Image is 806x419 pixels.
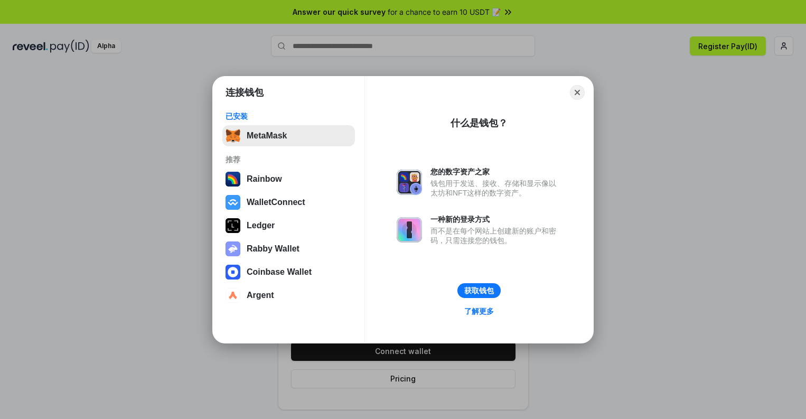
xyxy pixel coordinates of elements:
div: MetaMask [247,131,287,141]
div: 而不是在每个网站上创建新的账户和密码，只需连接您的钱包。 [430,226,561,245]
img: svg+xml,%3Csvg%20xmlns%3D%22http%3A%2F%2Fwww.w3.org%2F2000%2Fsvg%22%20fill%3D%22none%22%20viewBox... [226,241,240,256]
div: 获取钱包 [464,286,494,295]
img: svg+xml,%3Csvg%20xmlns%3D%22http%3A%2F%2Fwww.w3.org%2F2000%2Fsvg%22%20fill%3D%22none%22%20viewBox... [397,170,422,195]
div: Ledger [247,221,275,230]
div: 什么是钱包？ [451,117,508,129]
button: Coinbase Wallet [222,262,355,283]
div: Rainbow [247,174,282,184]
img: svg+xml,%3Csvg%20width%3D%2228%22%20height%3D%2228%22%20viewBox%3D%220%200%2028%2028%22%20fill%3D... [226,265,240,280]
button: Argent [222,285,355,306]
div: 钱包用于发送、接收、存储和显示像以太坊和NFT这样的数字资产。 [430,179,561,198]
div: 了解更多 [464,306,494,316]
button: Ledger [222,215,355,236]
button: Rabby Wallet [222,238,355,259]
img: svg+xml,%3Csvg%20xmlns%3D%22http%3A%2F%2Fwww.w3.org%2F2000%2Fsvg%22%20fill%3D%22none%22%20viewBox... [397,217,422,243]
div: 已安装 [226,111,352,121]
div: WalletConnect [247,198,305,207]
img: svg+xml,%3Csvg%20fill%3D%22none%22%20height%3D%2233%22%20viewBox%3D%220%200%2035%2033%22%20width%... [226,128,240,143]
div: 一种新的登录方式 [430,215,561,224]
h1: 连接钱包 [226,86,264,99]
button: Close [570,85,585,100]
button: MetaMask [222,125,355,146]
button: 获取钱包 [457,283,501,298]
button: Rainbow [222,169,355,190]
div: Coinbase Wallet [247,267,312,277]
div: 推荐 [226,155,352,164]
img: svg+xml,%3Csvg%20width%3D%2228%22%20height%3D%2228%22%20viewBox%3D%220%200%2028%2028%22%20fill%3D... [226,195,240,210]
img: svg+xml,%3Csvg%20xmlns%3D%22http%3A%2F%2Fwww.w3.org%2F2000%2Fsvg%22%20width%3D%2228%22%20height%3... [226,218,240,233]
a: 了解更多 [458,304,500,318]
div: Rabby Wallet [247,244,299,254]
button: WalletConnect [222,192,355,213]
img: svg+xml,%3Csvg%20width%3D%2228%22%20height%3D%2228%22%20viewBox%3D%220%200%2028%2028%22%20fill%3D... [226,288,240,303]
img: svg+xml,%3Csvg%20width%3D%22120%22%20height%3D%22120%22%20viewBox%3D%220%200%20120%20120%22%20fil... [226,172,240,187]
div: 您的数字资产之家 [430,167,561,176]
div: Argent [247,291,274,300]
